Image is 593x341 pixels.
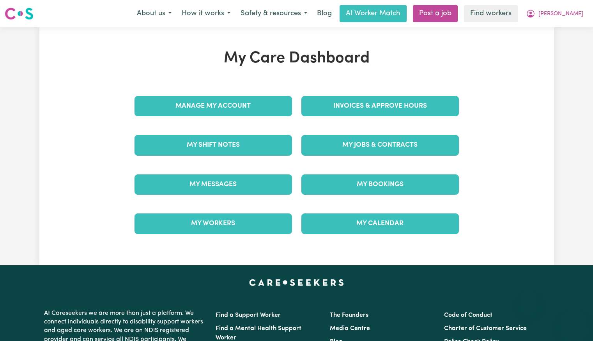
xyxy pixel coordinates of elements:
[5,7,34,21] img: Careseekers logo
[130,49,464,68] h1: My Care Dashboard
[132,5,177,22] button: About us
[312,5,336,22] a: Blog
[216,312,281,318] a: Find a Support Worker
[301,213,459,234] a: My Calendar
[340,5,407,22] a: AI Worker Match
[521,291,537,307] iframe: Close message
[216,325,301,341] a: Find a Mental Health Support Worker
[235,5,312,22] button: Safety & resources
[135,135,292,155] a: My Shift Notes
[464,5,518,22] a: Find workers
[413,5,458,22] a: Post a job
[444,325,527,332] a: Charter of Customer Service
[538,10,583,18] span: [PERSON_NAME]
[135,213,292,234] a: My Workers
[562,310,587,335] iframe: Button to launch messaging window
[301,174,459,195] a: My Bookings
[5,5,34,23] a: Careseekers logo
[444,312,492,318] a: Code of Conduct
[177,5,235,22] button: How it works
[135,96,292,116] a: Manage My Account
[330,325,370,332] a: Media Centre
[249,279,344,286] a: Careseekers home page
[135,174,292,195] a: My Messages
[521,5,588,22] button: My Account
[301,135,459,155] a: My Jobs & Contracts
[301,96,459,116] a: Invoices & Approve Hours
[330,312,368,318] a: The Founders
